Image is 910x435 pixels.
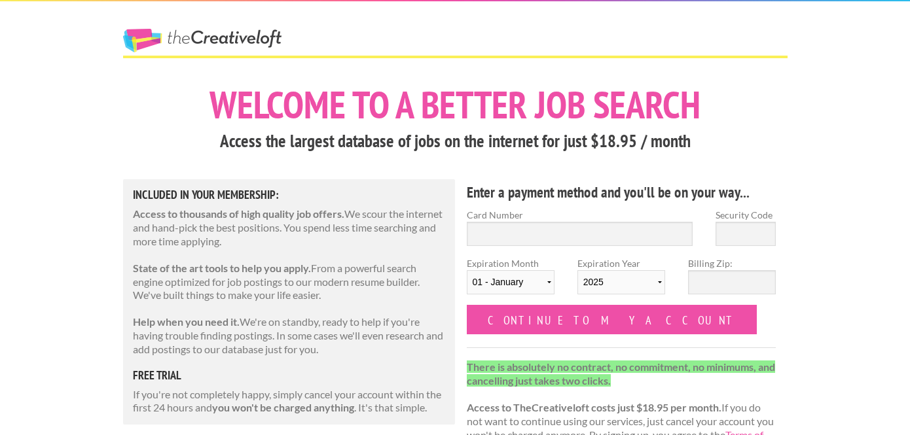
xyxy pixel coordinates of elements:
h3: Access the largest database of jobs on the internet for just $18.95 / month [123,129,788,154]
h5: Included in Your Membership: [133,189,446,201]
p: We're on standby, ready to help if you're having trouble finding postings. In some cases we'll ev... [133,315,446,356]
strong: There is absolutely no contract, no commitment, no minimums, and cancelling just takes two clicks. [467,360,775,387]
p: If you're not completely happy, simply cancel your account within the first 24 hours and . It's t... [133,388,446,415]
a: The Creative Loft [123,29,282,52]
strong: you won't be charged anything [212,401,354,413]
h5: free trial [133,370,446,381]
h1: Welcome to a better job search [123,86,788,124]
label: Expiration Month [467,256,555,305]
p: We scour the internet and hand-pick the best positions. You spend less time searching and more ti... [133,207,446,248]
h4: Enter a payment method and you'll be on your way... [467,182,776,203]
select: Expiration Month [467,270,555,294]
label: Billing Zip: [688,256,776,270]
select: Expiration Year [577,270,665,294]
p: From a powerful search engine optimized for job postings to our modern resume builder. We've buil... [133,262,446,302]
strong: Access to TheCreativeloft costs just $18.95 per month. [467,401,721,413]
label: Expiration Year [577,256,665,305]
strong: State of the art tools to help you apply. [133,262,311,274]
label: Security Code [716,208,776,222]
strong: Help when you need it. [133,315,240,328]
strong: Access to thousands of high quality job offers. [133,207,344,220]
label: Card Number [467,208,693,222]
input: Continue to my account [467,305,757,334]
